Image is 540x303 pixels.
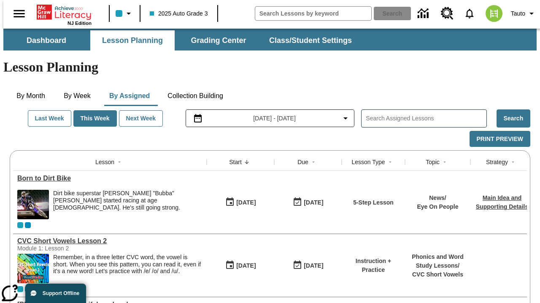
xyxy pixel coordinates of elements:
button: Dashboard [4,30,89,50]
div: Current Class [17,222,23,228]
input: Search Assigned Lessons [366,112,486,125]
button: Sort [385,157,395,167]
button: Print Preview [470,131,530,147]
button: 09/16/25: Last day the lesson can be accessed [290,258,326,274]
div: Start [229,158,242,166]
div: Topic [426,158,440,166]
div: Due [297,158,308,166]
p: Instruction + Practice [346,257,401,274]
p: Phonics and Word Study Lessons / [409,252,466,270]
button: This Week [73,110,117,127]
button: 09/16/25: First time the lesson was available [222,194,259,210]
button: Profile/Settings [508,6,540,21]
button: Support Offline [25,284,86,303]
p: News / [417,194,458,202]
a: Data Center [413,2,436,25]
button: Sort [242,157,252,167]
p: CVC Short Vowels [409,270,466,279]
button: Collection Building [161,86,230,106]
p: Eye On People [417,202,458,211]
button: Lesson Planning [90,30,175,50]
div: [DATE] [236,260,256,271]
p: 5-Step Lesson [353,198,394,207]
button: Select a new avatar [481,3,508,24]
p: Remember, in a three letter CVC word, the vowel is short. When you see this pattern, you can read... [53,254,202,275]
a: Born to Dirt Bike, Lessons [17,175,202,182]
a: Home [37,4,92,21]
div: Lesson [95,158,114,166]
img: CVC Short Vowels Lesson 2. [17,254,49,283]
input: search field [255,7,371,20]
div: Born to Dirt Bike [17,175,202,182]
span: Support Offline [43,290,79,296]
a: CVC Short Vowels Lesson 2, Lessons [17,237,202,245]
div: Module 1: Lesson 2 [17,245,144,252]
button: Sort [308,157,319,167]
button: Open side menu [7,1,32,26]
button: Search [497,109,530,128]
img: Motocross racer James Stewart flies through the air on his dirt bike. [17,190,49,219]
button: 09/16/25: First time the lesson was available [222,258,259,274]
button: Sort [440,157,450,167]
button: Select the date range menu item [189,113,351,123]
span: Tauto [511,9,525,18]
div: [DATE] [304,197,323,208]
button: Sort [508,157,518,167]
div: [DATE] [236,197,256,208]
button: By Month [10,86,52,106]
button: Grading Center [176,30,261,50]
button: By Assigned [103,86,157,106]
div: OL 2025 Auto Grade 4 [25,286,31,292]
div: Dirt bike superstar James "Bubba" Stewart started racing at age 4. He's still going strong. [53,190,202,219]
button: Next Week [119,110,163,127]
span: NJ Edition [67,21,92,26]
div: [DATE] [304,260,323,271]
button: Sort [114,157,124,167]
div: SubNavbar [3,29,537,50]
a: Main Idea and Supporting Details [476,194,528,210]
span: [DATE] - [DATE] [253,114,296,123]
svg: Collapse Date Range Filter [340,113,351,123]
div: Home [37,3,92,26]
a: Resource Center, Will open in new tab [436,2,459,25]
img: avatar image [486,5,502,22]
div: SubNavbar [3,30,359,50]
div: Dirt bike superstar [PERSON_NAME] "Bubba" [PERSON_NAME] started racing at age [DEMOGRAPHIC_DATA].... [53,190,202,211]
span: 2025 Auto Grade 3 [150,9,208,18]
div: Lesson Type [351,158,385,166]
div: CVC Short Vowels Lesson 2 [17,237,202,245]
a: Notifications [459,3,481,24]
button: Class/Student Settings [262,30,359,50]
div: OL 2025 Auto Grade 4 [25,222,31,228]
button: By Week [56,86,98,106]
button: Last Week [28,110,71,127]
div: Strategy [486,158,508,166]
button: Class color is light blue. Change class color [112,6,137,21]
h1: Lesson Planning [3,59,537,75]
button: 09/16/25: Last day the lesson can be accessed [290,194,326,210]
div: Remember, in a three letter CVC word, the vowel is short. When you see this pattern, you can read... [53,254,202,283]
